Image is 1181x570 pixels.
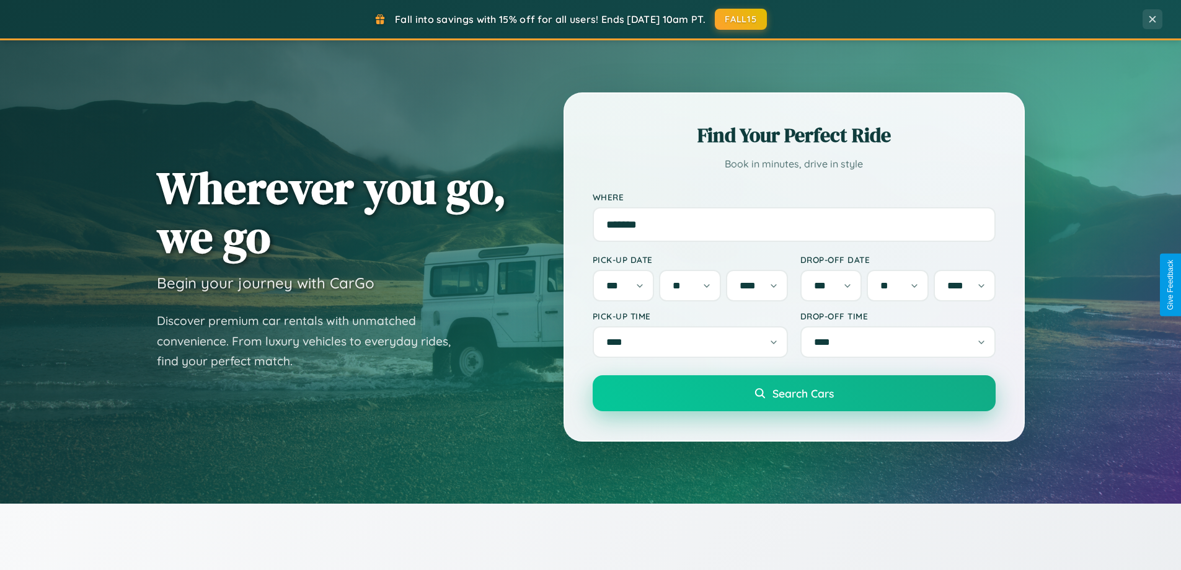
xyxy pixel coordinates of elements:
h2: Find Your Perfect Ride [593,122,996,149]
div: Give Feedback [1166,260,1175,310]
button: Search Cars [593,375,996,411]
label: Drop-off Date [800,254,996,265]
span: Fall into savings with 15% off for all users! Ends [DATE] 10am PT. [395,13,706,25]
h3: Begin your journey with CarGo [157,274,374,292]
span: Search Cars [772,386,834,400]
label: Where [593,192,996,202]
button: FALL15 [715,9,767,30]
label: Pick-up Date [593,254,788,265]
p: Discover premium car rentals with unmatched convenience. From luxury vehicles to everyday rides, ... [157,311,467,372]
h1: Wherever you go, we go [157,163,506,261]
p: Book in minutes, drive in style [593,155,996,173]
label: Drop-off Time [800,311,996,321]
label: Pick-up Time [593,311,788,321]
